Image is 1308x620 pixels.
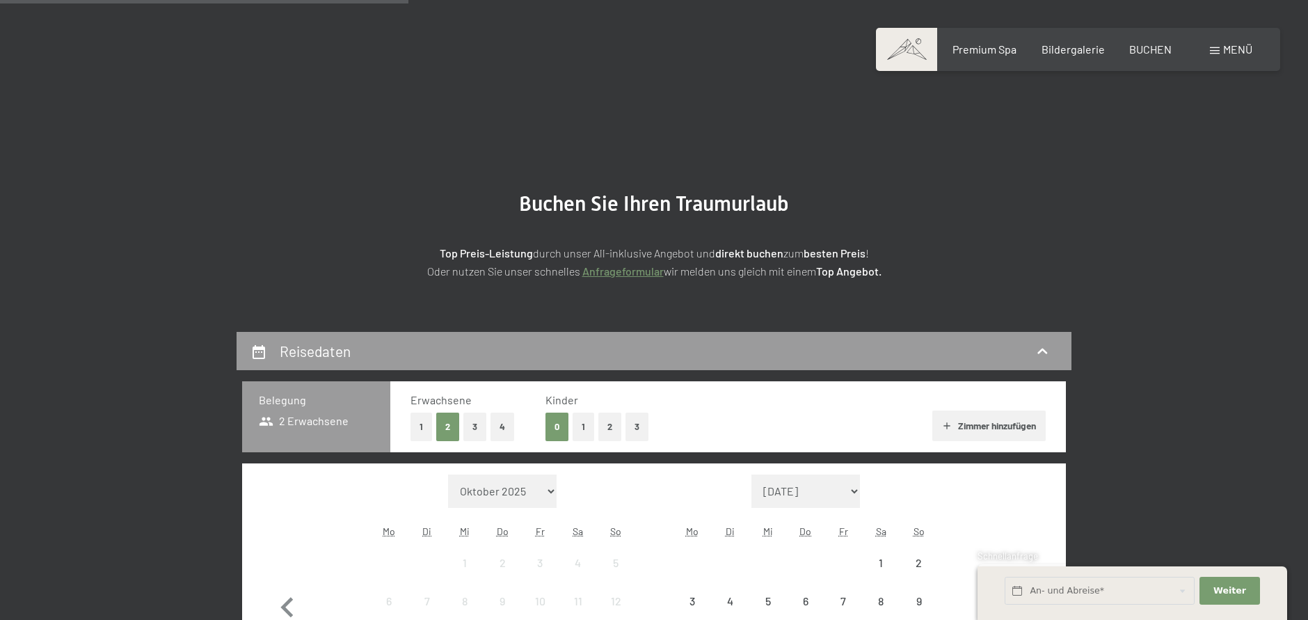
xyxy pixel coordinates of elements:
[545,393,578,406] span: Kinder
[440,246,533,260] strong: Top Preis-Leistung
[484,544,521,582] div: Thu Oct 02 2025
[597,582,635,620] div: Sun Oct 12 2025
[422,525,431,537] abbr: Dienstag
[306,244,1002,280] p: durch unser All-inklusive Angebot und zum ! Oder nutzen Sie unser schnelles wir melden uns gleich...
[460,525,470,537] abbr: Mittwoch
[410,413,432,441] button: 1
[536,525,545,537] abbr: Freitag
[900,582,938,620] div: Anreise nicht möglich
[573,525,583,537] abbr: Samstag
[749,582,786,620] div: Wed Nov 05 2025
[521,544,559,582] div: Anreise nicht möglich
[711,582,749,620] div: Anreise nicht möglich
[559,582,597,620] div: Anreise nicht möglich
[1223,42,1252,56] span: Menü
[598,557,633,592] div: 5
[523,557,557,592] div: 3
[804,246,866,260] strong: besten Preis
[280,342,351,360] h2: Reisedaten
[1042,42,1105,56] a: Bildergalerie
[521,544,559,582] div: Fri Oct 03 2025
[561,557,596,592] div: 4
[383,525,395,537] abbr: Montag
[519,191,789,216] span: Buchen Sie Ihren Traumurlaub
[749,582,786,620] div: Anreise nicht möglich
[902,557,936,592] div: 2
[597,582,635,620] div: Anreise nicht möglich
[545,413,568,441] button: 0
[370,582,408,620] div: Mon Oct 06 2025
[1199,577,1259,605] button: Weiter
[446,582,484,620] div: Anreise nicht möglich
[446,544,484,582] div: Wed Oct 01 2025
[490,413,514,441] button: 4
[900,544,938,582] div: Anreise nicht möglich
[862,544,900,582] div: Sat Nov 01 2025
[824,582,862,620] div: Fri Nov 07 2025
[463,413,486,441] button: 3
[978,550,1038,562] span: Schnellanfrage
[497,525,509,537] abbr: Donnerstag
[1129,42,1172,56] a: BUCHEN
[485,557,520,592] div: 2
[932,411,1046,441] button: Zimmer hinzufügen
[484,544,521,582] div: Anreise nicht möglich
[799,525,811,537] abbr: Donnerstag
[521,582,559,620] div: Anreise nicht möglich
[763,525,773,537] abbr: Mittwoch
[408,582,445,620] div: Anreise nicht möglich
[824,582,862,620] div: Anreise nicht möglich
[787,582,824,620] div: Anreise nicht möglich
[839,525,848,537] abbr: Freitag
[914,525,925,537] abbr: Sonntag
[711,582,749,620] div: Tue Nov 04 2025
[900,582,938,620] div: Sun Nov 09 2025
[597,544,635,582] div: Sun Oct 05 2025
[726,525,735,537] abbr: Dienstag
[876,525,886,537] abbr: Samstag
[446,582,484,620] div: Wed Oct 08 2025
[408,582,445,620] div: Tue Oct 07 2025
[863,557,898,592] div: 1
[598,413,621,441] button: 2
[259,392,374,408] h3: Belegung
[787,582,824,620] div: Thu Nov 06 2025
[862,582,900,620] div: Anreise nicht möglich
[447,557,482,592] div: 1
[582,264,664,278] a: Anfrageformular
[573,413,594,441] button: 1
[952,42,1016,56] a: Premium Spa
[816,264,882,278] strong: Top Angebot.
[370,582,408,620] div: Anreise nicht möglich
[625,413,648,441] button: 3
[484,582,521,620] div: Thu Oct 09 2025
[900,544,938,582] div: Sun Nov 02 2025
[484,582,521,620] div: Anreise nicht möglich
[862,582,900,620] div: Sat Nov 08 2025
[715,246,783,260] strong: direkt buchen
[521,582,559,620] div: Fri Oct 10 2025
[446,544,484,582] div: Anreise nicht möglich
[1213,585,1246,597] span: Weiter
[610,525,621,537] abbr: Sonntag
[436,413,459,441] button: 2
[410,393,472,406] span: Erwachsene
[686,525,699,537] abbr: Montag
[259,413,349,429] span: 2 Erwachsene
[597,544,635,582] div: Anreise nicht möglich
[673,582,711,620] div: Anreise nicht möglich
[673,582,711,620] div: Mon Nov 03 2025
[559,544,597,582] div: Sat Oct 04 2025
[559,544,597,582] div: Anreise nicht möglich
[559,582,597,620] div: Sat Oct 11 2025
[862,544,900,582] div: Anreise nicht möglich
